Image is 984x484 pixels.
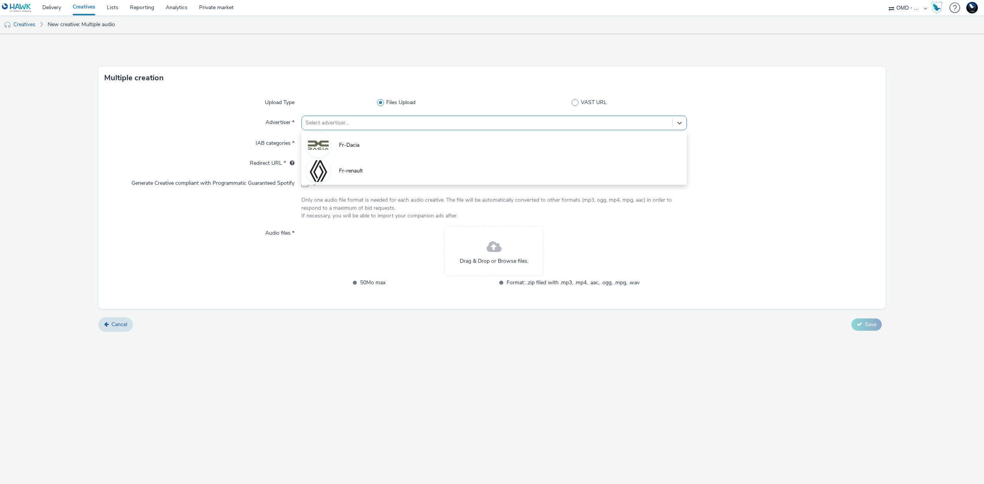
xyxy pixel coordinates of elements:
label: IAB categories * [253,136,298,147]
label: Generate Creative compliant with Programmatic Guaranteed Spotify [128,176,298,187]
div: Only one audio file format is needed for each audio creative. The file will be automatically conv... [301,196,687,220]
img: undefined Logo [2,3,32,13]
label: Advertiser * [263,116,298,126]
img: audio [4,21,12,29]
img: Fr-Dacia [307,134,329,156]
span: Fr-Dacia [339,141,359,149]
label: Upload Type [262,96,298,106]
span: Cancel [111,321,127,328]
img: Hawk Academy [931,2,942,14]
button: Save [851,318,882,331]
div: URL will be used as a validation URL with some SSPs and it will be the redirection URL of your cr... [286,159,294,167]
a: Hawk Academy [931,2,946,14]
label: Audio files * [262,226,298,237]
label: Redirect URL * [247,156,298,167]
span: 50Mo max [360,278,493,287]
span: Files Upload [386,99,416,106]
a: New creative: Multiple audio [44,15,119,34]
span: Drag & Drop or Browse files. [460,257,529,265]
h3: Multiple creation [104,72,164,84]
span: Save [865,321,876,328]
span: VAST URL [581,99,607,106]
span: Format: .zip filed with .mp3, .mp4, .aac, .ogg, .mpg, .wav [507,278,640,287]
a: Cancel [98,317,133,332]
img: Fr-renault [307,156,329,186]
span: Fr-renault [339,167,363,175]
img: Support Hawk [966,2,978,13]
